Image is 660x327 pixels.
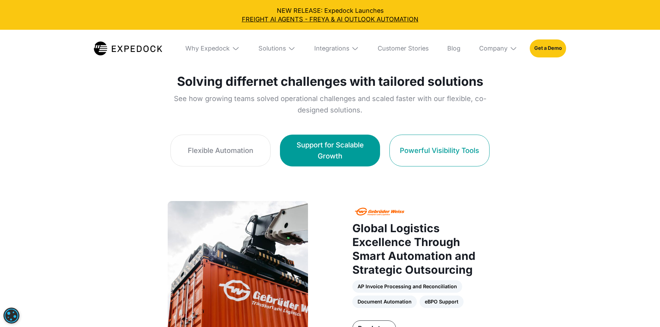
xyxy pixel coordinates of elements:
div: Company [473,30,523,67]
div: Solutions [252,30,302,67]
div: Flexible Automation [188,145,253,156]
div: Company [479,45,508,52]
div: Integrations [308,30,365,67]
div: Integrations [314,45,349,52]
div: Why Expedock [185,45,230,52]
strong: Global Logistics Excellence Through Smart Automation and Strategic Outsourcing [352,221,475,276]
iframe: Chat Widget [625,294,660,327]
a: FREIGHT AI AGENTS - FREYA & AI OUTLOOK AUTOMATION [6,15,654,24]
a: Customer Stories [371,30,435,67]
div: NEW RELEASE: Expedock Launches [6,6,654,24]
div: Solutions [258,45,286,52]
div: Support for Scalable Growth [290,139,370,161]
div: Powerful Visibility Tools [400,145,479,156]
div: Why Expedock [179,30,246,67]
strong: Solving differnet challenges with tailored solutions [177,73,483,90]
a: Get a Demo [530,39,566,57]
p: See how growing teams solved operational challenges and scaled faster with our flexible, co-desig... [164,93,496,116]
a: Blog [441,30,467,67]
